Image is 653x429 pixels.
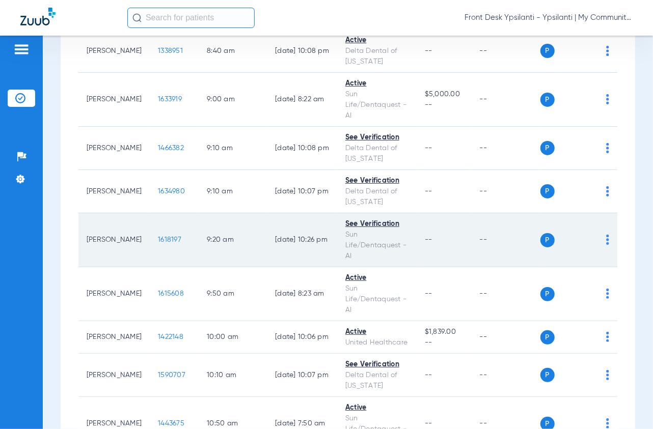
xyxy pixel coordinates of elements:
[345,219,409,230] div: See Verification
[199,354,267,397] td: 10:10 AM
[345,176,409,186] div: See Verification
[199,30,267,73] td: 8:40 AM
[78,213,150,267] td: [PERSON_NAME]
[425,89,464,100] span: $5,000.00
[78,354,150,397] td: [PERSON_NAME]
[345,327,409,337] div: Active
[267,73,337,127] td: [DATE] 8:22 AM
[267,213,337,267] td: [DATE] 10:26 PM
[132,13,142,22] img: Search Icon
[472,354,540,397] td: --
[425,236,432,243] span: --
[540,93,555,107] span: P
[425,188,432,195] span: --
[158,290,184,297] span: 1615608
[267,354,337,397] td: [DATE] 10:07 PM
[158,145,184,152] span: 1466382
[472,73,540,127] td: --
[158,47,183,54] span: 1338951
[127,8,255,28] input: Search for patients
[345,337,409,348] div: United Healthcare
[540,44,555,58] span: P
[199,73,267,127] td: 9:00 AM
[267,267,337,321] td: [DATE] 8:23 AM
[425,290,432,297] span: --
[606,46,609,56] img: group-dot-blue.svg
[78,170,150,213] td: [PERSON_NAME]
[540,141,555,155] span: P
[540,287,555,301] span: P
[199,127,267,170] td: 9:10 AM
[345,273,409,283] div: Active
[472,213,540,267] td: --
[345,359,409,370] div: See Verification
[345,46,409,67] div: Delta Dental of [US_STATE]
[345,230,409,262] div: Sun Life/Dentaquest - AI
[345,283,409,316] div: Sun Life/Dentaquest - AI
[199,267,267,321] td: 9:50 AM
[540,184,555,198] span: P
[78,267,150,321] td: [PERSON_NAME]
[158,371,185,379] span: 1590707
[472,170,540,213] td: --
[606,94,609,104] img: group-dot-blue.svg
[199,321,267,354] td: 10:00 AM
[158,188,185,195] span: 1634980
[78,73,150,127] td: [PERSON_NAME]
[606,289,609,299] img: group-dot-blue.svg
[267,127,337,170] td: [DATE] 10:08 PM
[267,30,337,73] td: [DATE] 10:08 PM
[345,186,409,208] div: Delta Dental of [US_STATE]
[606,235,609,245] img: group-dot-blue.svg
[425,327,464,337] span: $1,839.00
[78,30,150,73] td: [PERSON_NAME]
[472,321,540,354] td: --
[425,420,432,427] span: --
[345,370,409,391] div: Delta Dental of [US_STATE]
[199,213,267,267] td: 9:20 AM
[13,43,30,55] img: hamburger-icon
[158,236,181,243] span: 1618197
[345,403,409,413] div: Active
[606,186,609,196] img: group-dot-blue.svg
[345,78,409,89] div: Active
[199,170,267,213] td: 9:10 AM
[540,330,555,345] span: P
[158,333,183,340] span: 1422148
[158,96,182,103] span: 1633919
[465,13,633,23] span: Front Desk Ypsilanti - Ypsilanti | My Community Dental Centers
[267,321,337,354] td: [DATE] 10:06 PM
[472,30,540,73] td: --
[606,143,609,153] img: group-dot-blue.svg
[158,420,184,427] span: 1443675
[425,100,464,110] span: --
[606,370,609,380] img: group-dot-blue.svg
[345,143,409,164] div: Delta Dental of [US_STATE]
[425,371,432,379] span: --
[425,337,464,348] span: --
[345,35,409,46] div: Active
[78,127,150,170] td: [PERSON_NAME]
[20,8,56,25] img: Zuub Logo
[472,127,540,170] td: --
[78,321,150,354] td: [PERSON_NAME]
[267,170,337,213] td: [DATE] 10:07 PM
[606,332,609,342] img: group-dot-blue.svg
[425,145,432,152] span: --
[540,368,555,382] span: P
[345,132,409,143] div: See Verification
[345,89,409,121] div: Sun Life/Dentaquest - AI
[425,47,432,54] span: --
[540,233,555,247] span: P
[472,267,540,321] td: --
[602,380,653,429] iframe: Chat Widget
